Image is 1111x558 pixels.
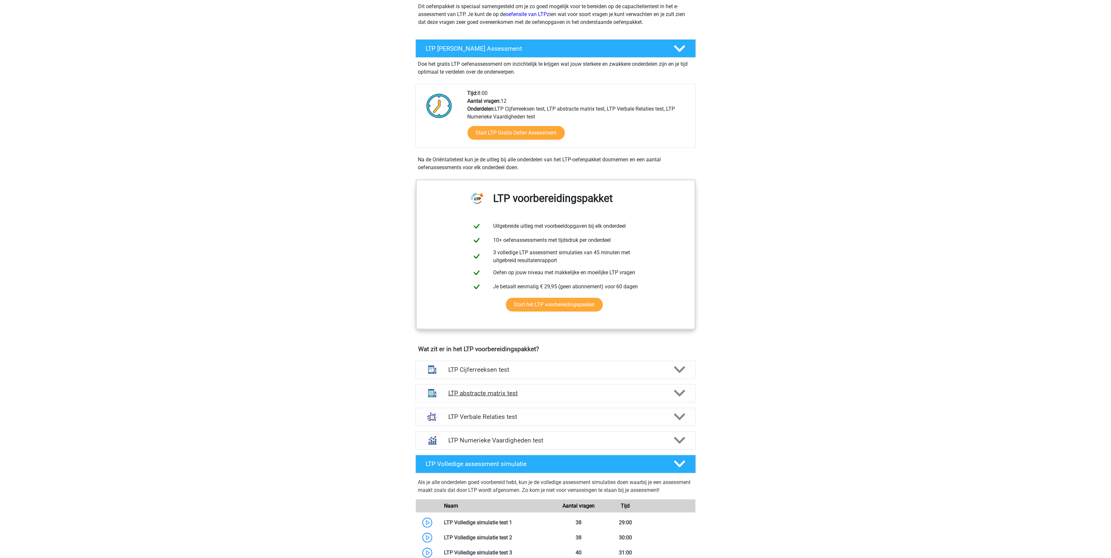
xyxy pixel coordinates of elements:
[426,460,663,468] h4: LTP Volledige assessment simulatie
[506,11,547,17] a: oefensite van LTP
[439,549,556,557] div: LTP Volledige simulatie test 3
[439,534,556,542] div: LTP Volledige simulatie test 2
[602,502,649,510] div: Tijd
[448,389,663,397] h4: LTP abstracte matrix test
[413,408,698,426] a: analogieen LTP Verbale Relaties test
[416,156,696,171] div: Na de Oriëntatietest kun je de uitleg bij alle onderdelen van het LTP-oefenpakket doornemen en ee...
[416,58,696,76] div: Doe het gratis LTP oefenassessment om inzichtelijk te krijgen wat jouw sterkere en zwakkere onder...
[423,89,456,122] img: Klok
[468,90,478,96] b: Tijd:
[448,413,663,421] h4: LTP Verbale Relaties test
[468,126,565,140] a: Start LTP Gratis Oefen Assessment
[418,478,693,497] div: Als je alle onderdelen goed voorbereid hebt, kun je de volledige assessment simulaties doen waarb...
[413,455,698,473] a: LTP Volledige assessment simulatie
[413,384,698,403] a: abstracte matrices LTP abstracte matrix test
[424,432,441,449] img: numeriek redeneren
[439,502,556,510] div: Naam
[463,89,695,148] div: 8:00 12 LTP Cijferreeksen test, LTP abstracte matrix test, LTP Verbale Relaties test, LTP Numerie...
[418,345,693,353] h4: Wat zit er in het LTP voorbereidingspakket?
[424,385,441,402] img: abstracte matrices
[413,361,698,379] a: cijferreeksen LTP Cijferreeksen test
[555,502,602,510] div: Aantal vragen
[439,519,556,527] div: LTP Volledige simulatie test 1
[424,361,441,378] img: cijferreeksen
[448,437,663,444] h4: LTP Numerieke Vaardigheden test
[448,366,663,373] h4: LTP Cijferreeksen test
[418,3,693,26] p: Dit oefenpakket is speciaal samengesteld om je zo goed mogelijk voor te bereiden op de capaciteit...
[426,45,663,52] h4: LTP [PERSON_NAME] Assessment
[468,98,501,104] b: Aantal vragen:
[506,298,603,312] a: Start het LTP voorbereidingspakket
[468,106,495,112] b: Onderdelen:
[424,408,441,425] img: analogieen
[413,39,698,58] a: LTP [PERSON_NAME] Assessment
[413,431,698,450] a: numeriek redeneren LTP Numerieke Vaardigheden test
